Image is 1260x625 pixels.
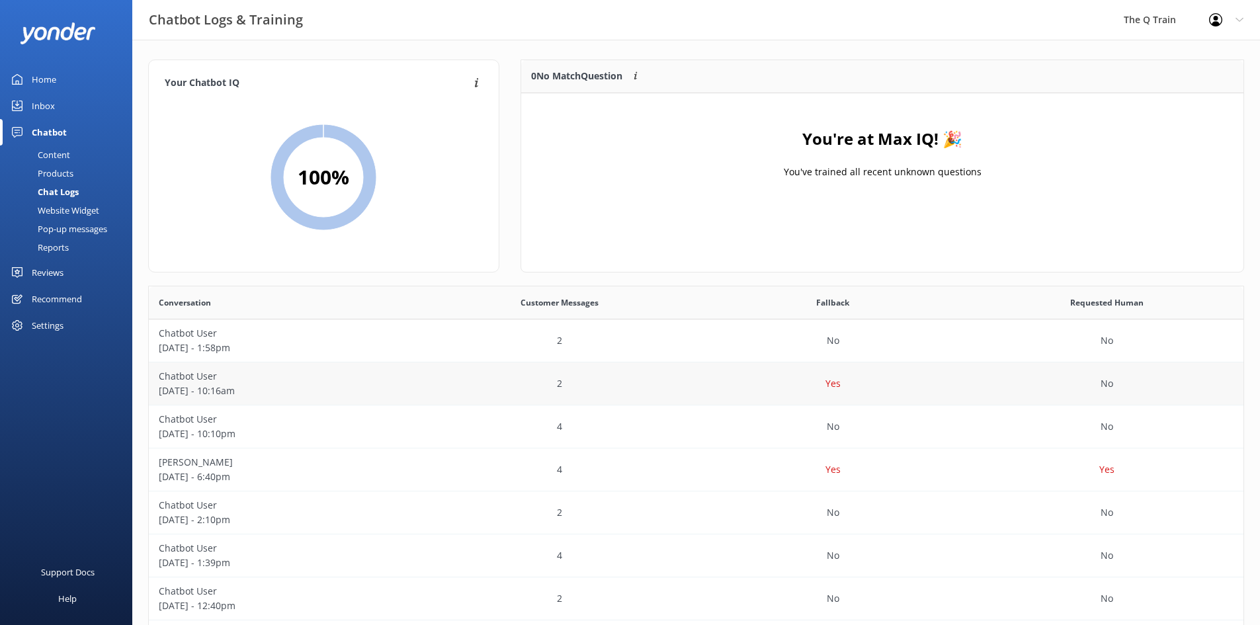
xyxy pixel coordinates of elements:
[8,183,79,201] div: Chat Logs
[298,161,349,193] h2: 100 %
[521,93,1243,226] div: grid
[159,584,413,599] p: Chatbot User
[1101,419,1113,434] p: No
[783,165,981,179] p: You've trained all recent unknown questions
[531,69,622,83] p: 0 No Match Question
[159,513,413,527] p: [DATE] - 2:10pm
[32,119,67,146] div: Chatbot
[149,577,1243,620] div: row
[159,556,413,570] p: [DATE] - 1:39pm
[1101,548,1113,563] p: No
[816,296,849,309] span: Fallback
[521,296,599,309] span: Customer Messages
[149,319,1243,362] div: row
[827,333,839,348] p: No
[32,259,63,286] div: Reviews
[557,462,562,477] p: 4
[1101,333,1113,348] p: No
[41,559,95,585] div: Support Docs
[1099,462,1114,477] p: Yes
[159,326,413,341] p: Chatbot User
[149,362,1243,405] div: row
[1101,505,1113,520] p: No
[159,341,413,355] p: [DATE] - 1:58pm
[557,548,562,563] p: 4
[159,541,413,556] p: Chatbot User
[557,505,562,520] p: 2
[149,448,1243,491] div: row
[159,455,413,470] p: [PERSON_NAME]
[1101,591,1113,606] p: No
[32,66,56,93] div: Home
[8,238,69,257] div: Reports
[159,369,413,384] p: Chatbot User
[8,220,107,238] div: Pop-up messages
[159,296,211,309] span: Conversation
[802,126,962,151] h4: You're at Max IQ! 🎉
[557,591,562,606] p: 2
[149,534,1243,577] div: row
[58,585,77,612] div: Help
[557,376,562,391] p: 2
[557,419,562,434] p: 4
[159,384,413,398] p: [DATE] - 10:16am
[8,146,70,164] div: Content
[557,333,562,348] p: 2
[827,419,839,434] p: No
[159,427,413,441] p: [DATE] - 10:10pm
[32,286,82,312] div: Recommend
[8,164,132,183] a: Products
[159,412,413,427] p: Chatbot User
[8,146,132,164] a: Content
[8,238,132,257] a: Reports
[32,312,63,339] div: Settings
[149,491,1243,534] div: row
[159,599,413,613] p: [DATE] - 12:40pm
[1070,296,1144,309] span: Requested Human
[825,376,841,391] p: Yes
[827,548,839,563] p: No
[8,220,132,238] a: Pop-up messages
[8,164,73,183] div: Products
[8,201,99,220] div: Website Widget
[149,9,303,30] h3: Chatbot Logs & Training
[827,505,839,520] p: No
[8,183,132,201] a: Chat Logs
[825,462,841,477] p: Yes
[159,498,413,513] p: Chatbot User
[827,591,839,606] p: No
[165,76,470,91] h4: Your Chatbot IQ
[159,470,413,484] p: [DATE] - 6:40pm
[32,93,55,119] div: Inbox
[20,22,96,44] img: yonder-white-logo.png
[8,201,132,220] a: Website Widget
[1101,376,1113,391] p: No
[149,405,1243,448] div: row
